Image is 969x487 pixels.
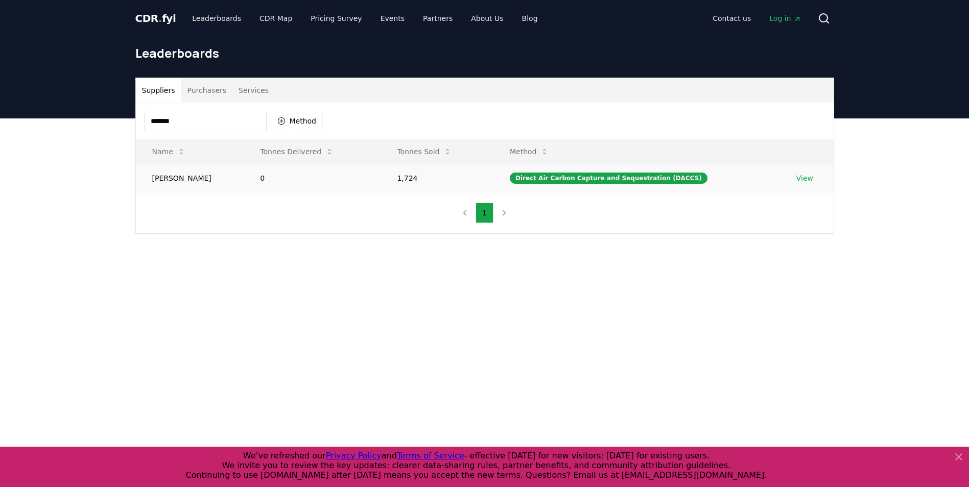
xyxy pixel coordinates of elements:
nav: Main [704,9,809,28]
a: Contact us [704,9,759,28]
button: 1 [476,203,493,223]
a: Blog [514,9,546,28]
button: Services [232,78,275,103]
span: . [158,12,162,25]
span: Log in [769,13,801,23]
a: About Us [463,9,511,28]
button: Name [144,141,194,162]
div: Direct Air Carbon Capture and Sequestration (DACCS) [510,173,707,184]
h1: Leaderboards [135,45,834,61]
a: CDR Map [251,9,300,28]
button: Tonnes Sold [389,141,460,162]
td: 1,724 [381,164,493,192]
button: Method [502,141,557,162]
a: Events [372,9,413,28]
a: View [796,173,813,183]
a: CDR.fyi [135,11,176,26]
a: Log in [761,9,809,28]
nav: Main [184,9,546,28]
button: Method [271,113,323,129]
button: Suppliers [136,78,181,103]
td: 0 [244,164,381,192]
button: Tonnes Delivered [252,141,342,162]
td: [PERSON_NAME] [136,164,244,192]
a: Partners [415,9,461,28]
span: CDR fyi [135,12,176,25]
button: Purchasers [181,78,232,103]
a: Pricing Survey [302,9,370,28]
a: Leaderboards [184,9,249,28]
